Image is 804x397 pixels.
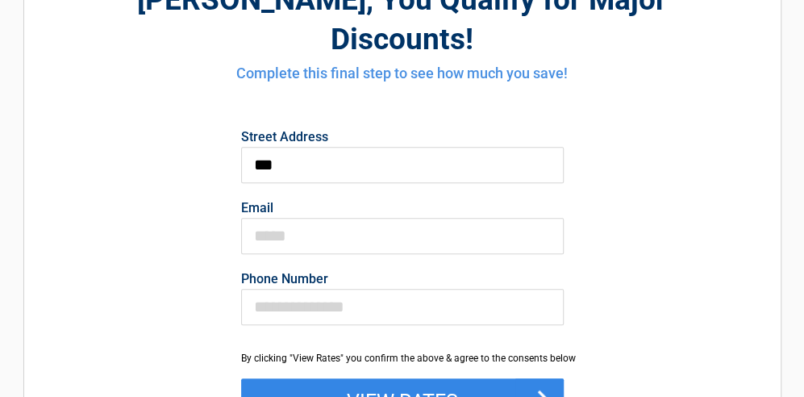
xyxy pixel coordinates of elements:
label: Email [241,202,564,215]
h4: Complete this final step to see how much you save! [113,63,692,84]
label: Street Address [241,131,564,144]
div: By clicking "View Rates" you confirm the above & agree to the consents below [241,351,564,366]
label: Phone Number [241,273,564,286]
